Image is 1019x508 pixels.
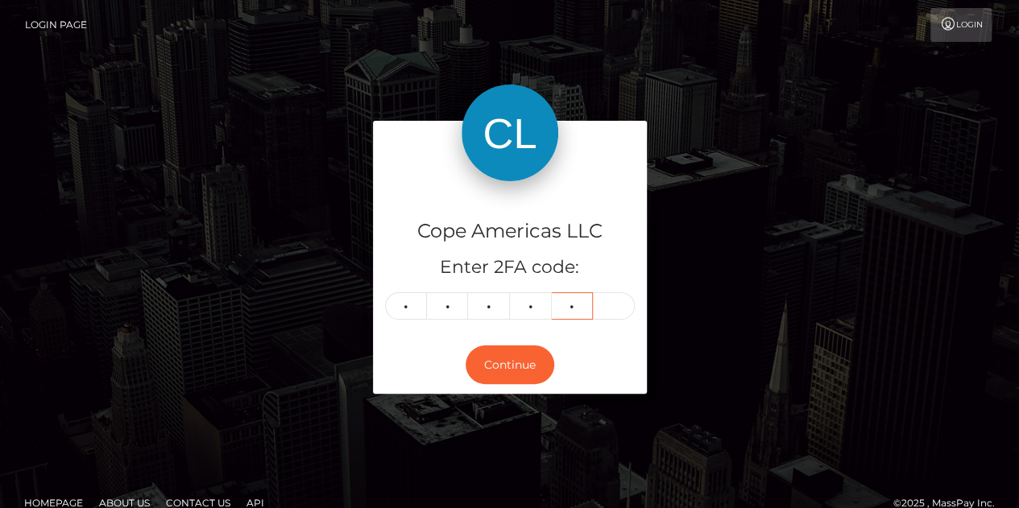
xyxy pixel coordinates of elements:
[462,85,558,181] img: Cope Americas LLC
[385,255,635,280] h5: Enter 2FA code:
[385,217,635,246] h4: Cope Americas LLC
[466,345,554,385] button: Continue
[930,8,992,42] a: Login
[25,8,87,42] a: Login Page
